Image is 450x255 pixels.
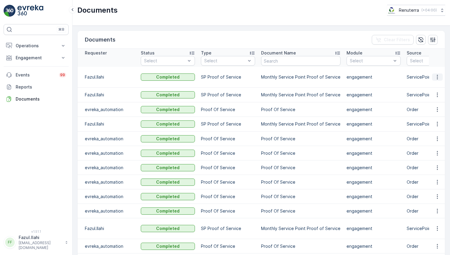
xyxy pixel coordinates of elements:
[156,165,180,171] p: Completed
[372,35,414,45] button: Clear Filters
[387,7,396,14] img: Screenshot_2024-07-26_at_13.33.01.png
[16,43,57,49] p: Operations
[141,135,195,142] button: Completed
[85,50,107,56] p: Requester
[201,107,255,113] p: Proof Of Service
[141,164,195,171] button: Completed
[347,107,401,113] p: engagement
[350,58,391,64] p: Select
[261,56,341,66] input: Search
[201,165,255,171] p: Proof Of Service
[19,235,62,241] p: Fazul.Ilahi
[201,225,255,232] p: SP Proof of Service
[4,40,69,52] button: Operations
[347,225,401,232] p: engagement
[144,58,186,64] p: Select
[4,52,69,64] button: Engagement
[347,179,401,185] p: engagement
[85,121,135,127] p: Fazul.Ilahi
[85,74,135,80] p: Fazul.Ilahi
[261,243,341,249] p: Proof Of Service
[261,50,296,56] p: Document Name
[141,50,155,56] p: Status
[201,179,255,185] p: Proof Of Service
[141,106,195,113] button: Completed
[261,165,341,171] p: Proof Of Service
[156,225,180,232] p: Completed
[347,208,401,214] p: engagement
[347,50,362,56] p: Module
[4,81,69,93] a: Reports
[347,150,401,156] p: engagement
[85,165,135,171] p: evreka_automation
[77,5,118,15] p: Documents
[156,194,180,200] p: Completed
[4,5,16,17] img: logo
[399,7,419,13] p: Renuterra
[85,107,135,113] p: evreka_automation
[201,194,255,200] p: Proof Of Service
[201,136,255,142] p: Proof Of Service
[141,120,195,128] button: Completed
[261,194,341,200] p: Proof Of Service
[261,150,341,156] p: Proof Of Service
[85,92,135,98] p: Fazul.Ilahi
[261,92,341,98] p: Monthly Service Point Proof of Service
[156,136,180,142] p: Completed
[347,121,401,127] p: engagement
[16,96,66,102] p: Documents
[4,69,69,81] a: Events99
[141,179,195,186] button: Completed
[201,92,255,98] p: SP Proof of Service
[141,91,195,98] button: Completed
[261,107,341,113] p: Proof Of Service
[156,74,180,80] p: Completed
[201,74,255,80] p: SP Proof of Service
[347,194,401,200] p: engagement
[4,93,69,105] a: Documents
[201,50,211,56] p: Type
[60,73,65,77] p: 99
[141,243,195,250] button: Completed
[201,243,255,249] p: Proof Of Service
[201,121,255,127] p: SP Proof of Service
[16,84,66,90] p: Reports
[141,225,195,232] button: Completed
[384,37,410,43] p: Clear Filters
[347,243,401,249] p: engagement
[4,230,69,233] span: v 1.51.1
[16,72,55,78] p: Events
[5,238,15,247] div: FF
[85,179,135,185] p: evreka_automation
[141,207,195,215] button: Completed
[156,208,180,214] p: Completed
[85,150,135,156] p: evreka_automation
[156,179,180,185] p: Completed
[156,243,180,249] p: Completed
[261,74,341,80] p: Monthly Service Point Proof of Service
[141,73,195,81] button: Completed
[4,235,69,250] button: FFFazul.Ilahi[EMAIL_ADDRESS][DOMAIN_NAME]
[421,8,437,13] p: ( +04:00 )
[156,107,180,113] p: Completed
[347,136,401,142] p: engagement
[156,150,180,156] p: Completed
[141,150,195,157] button: Completed
[261,225,341,232] p: Monthly Service Point Proof of Service
[16,55,57,61] p: Engagement
[407,50,421,56] p: Source
[85,208,135,214] p: evreka_automation
[19,241,62,250] p: [EMAIL_ADDRESS][DOMAIN_NAME]
[261,208,341,214] p: Proof Of Service
[17,5,43,17] img: logo_light-DOdMpM7g.png
[85,225,135,232] p: Fazul.Ilahi
[85,136,135,142] p: evreka_automation
[204,58,246,64] p: Select
[85,194,135,200] p: evreka_automation
[347,74,401,80] p: engagement
[85,243,135,249] p: evreka_automation
[261,136,341,142] p: Proof Of Service
[201,208,255,214] p: Proof Of Service
[58,27,64,32] p: ⌘B
[387,5,445,16] button: Renuterra(+04:00)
